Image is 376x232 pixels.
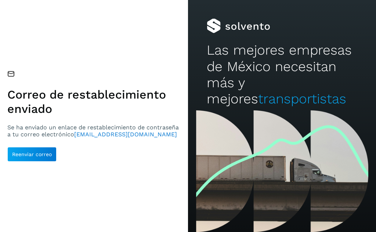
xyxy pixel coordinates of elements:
[258,91,346,107] span: transportistas
[74,131,177,138] span: [EMAIL_ADDRESS][DOMAIN_NAME]
[7,88,181,116] h1: Correo de restablecimiento enviado
[207,42,357,107] h2: Las mejores empresas de México necesitan más y mejores
[7,147,57,162] button: Reenviar correo
[7,124,181,138] p: Se ha enviado un enlace de restablecimiento de contraseña a tu correo electrónico
[12,152,52,157] span: Reenviar correo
